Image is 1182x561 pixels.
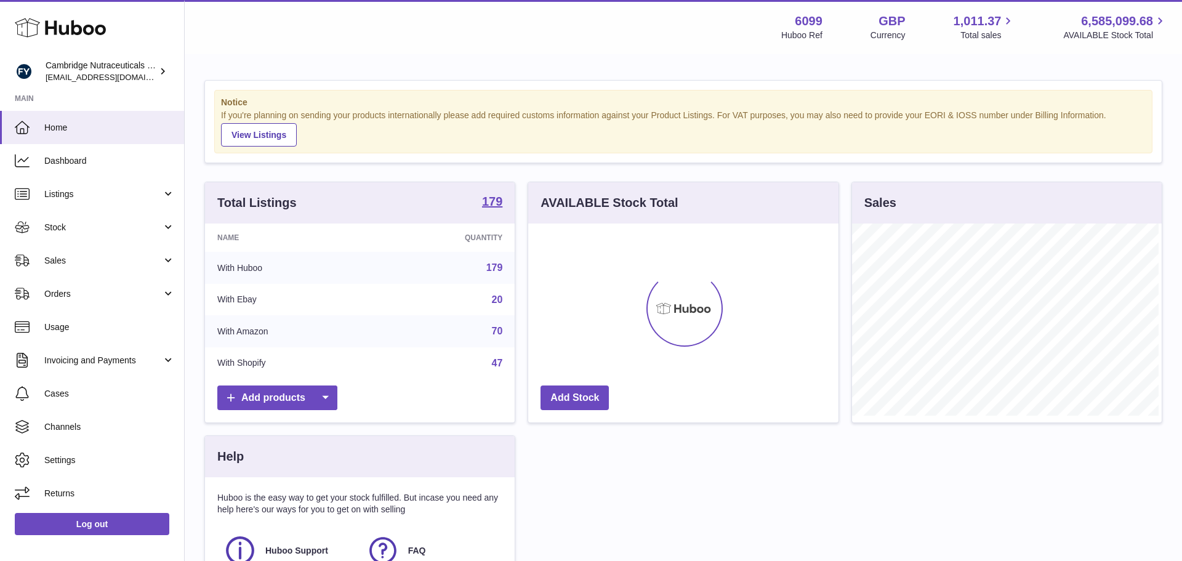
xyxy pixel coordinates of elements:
[221,123,297,147] a: View Listings
[374,224,515,252] th: Quantity
[44,454,175,466] span: Settings
[44,388,175,400] span: Cases
[44,488,175,499] span: Returns
[492,294,503,305] a: 20
[492,326,503,336] a: 70
[205,224,374,252] th: Name
[1081,13,1153,30] span: 6,585,099.68
[44,421,175,433] span: Channels
[44,255,162,267] span: Sales
[541,195,678,211] h3: AVAILABLE Stock Total
[44,355,162,366] span: Invoicing and Payments
[265,545,328,557] span: Huboo Support
[781,30,822,41] div: Huboo Ref
[408,545,426,557] span: FAQ
[44,321,175,333] span: Usage
[221,110,1146,147] div: If you're planning on sending your products internationally please add required customs informati...
[15,62,33,81] img: huboo@camnutra.com
[44,122,175,134] span: Home
[217,385,337,411] a: Add products
[217,195,297,211] h3: Total Listings
[954,13,1002,30] span: 1,011.37
[541,385,609,411] a: Add Stock
[878,13,905,30] strong: GBP
[44,288,162,300] span: Orders
[864,195,896,211] h3: Sales
[1063,30,1167,41] span: AVAILABLE Stock Total
[205,252,374,284] td: With Huboo
[205,347,374,379] td: With Shopify
[46,72,181,82] span: [EMAIL_ADDRESS][DOMAIN_NAME]
[221,97,1146,108] strong: Notice
[46,60,156,83] div: Cambridge Nutraceuticals Ltd
[205,284,374,316] td: With Ebay
[870,30,906,41] div: Currency
[492,358,503,368] a: 47
[482,195,502,210] a: 179
[795,13,822,30] strong: 6099
[44,155,175,167] span: Dashboard
[44,222,162,233] span: Stock
[1063,13,1167,41] a: 6,585,099.68 AVAILABLE Stock Total
[482,195,502,208] strong: 179
[205,315,374,347] td: With Amazon
[217,448,244,465] h3: Help
[15,513,169,535] a: Log out
[44,188,162,200] span: Listings
[954,13,1016,41] a: 1,011.37 Total sales
[217,492,502,515] p: Huboo is the easy way to get your stock fulfilled. But incase you need any help here's our ways f...
[960,30,1015,41] span: Total sales
[486,262,503,273] a: 179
